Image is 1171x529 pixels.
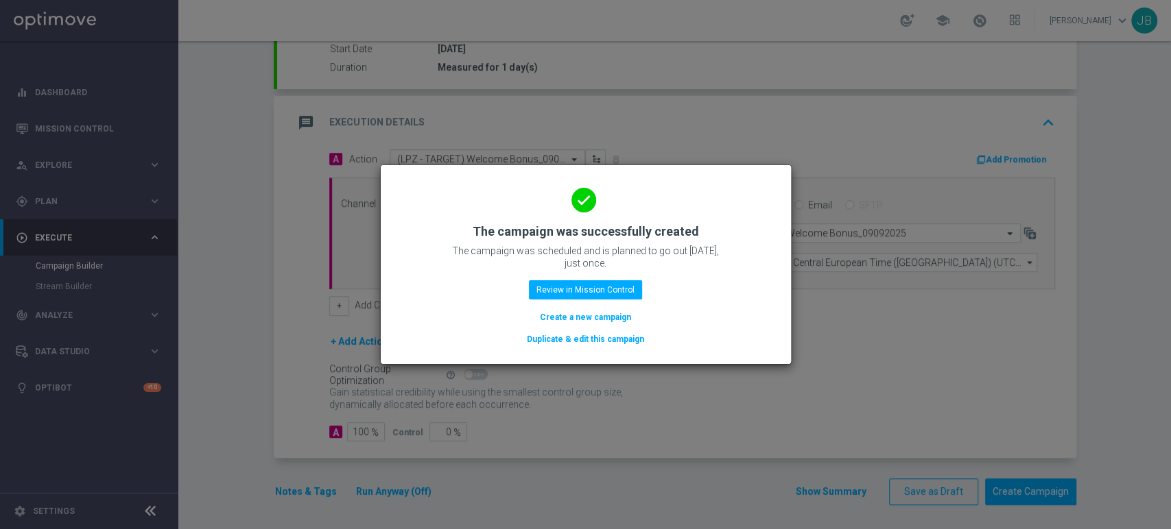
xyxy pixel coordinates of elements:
[529,280,642,299] button: Review in Mission Control
[473,223,699,240] h2: The campaign was successfully created
[539,310,632,325] button: Create a new campaign
[525,332,646,347] button: Duplicate & edit this campaign
[571,188,596,212] i: done
[449,245,723,269] p: The campaign was scheduled and is planned to go out [DATE], just once.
